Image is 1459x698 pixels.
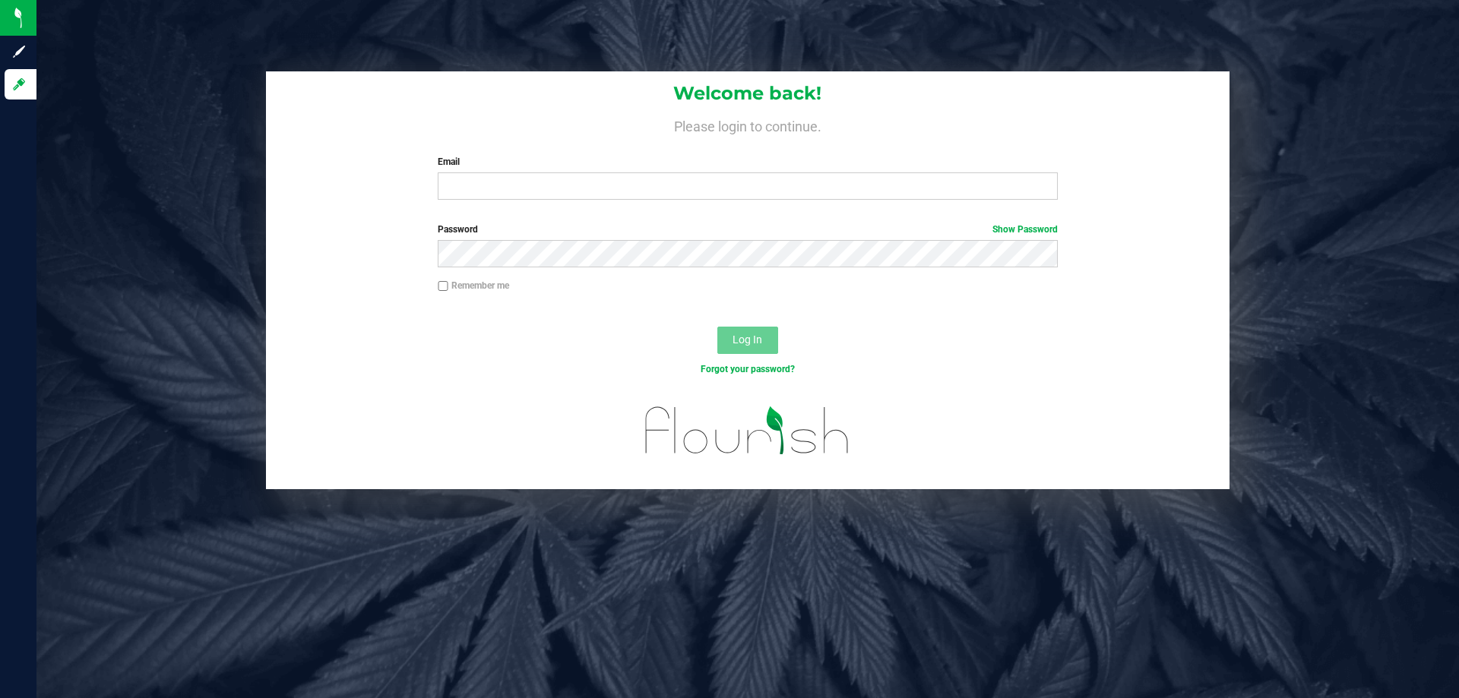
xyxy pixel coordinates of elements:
[266,84,1230,103] h1: Welcome back!
[11,44,27,59] inline-svg: Sign up
[717,327,778,354] button: Log In
[438,281,448,292] input: Remember me
[438,224,478,235] span: Password
[701,364,795,374] a: Forgot your password?
[627,392,868,469] img: flourish_logo.svg
[266,115,1230,134] h4: Please login to continue.
[438,155,1057,169] label: Email
[438,279,509,292] label: Remember me
[11,77,27,92] inline-svg: Log in
[733,333,762,346] span: Log In
[992,224,1058,235] a: Show Password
